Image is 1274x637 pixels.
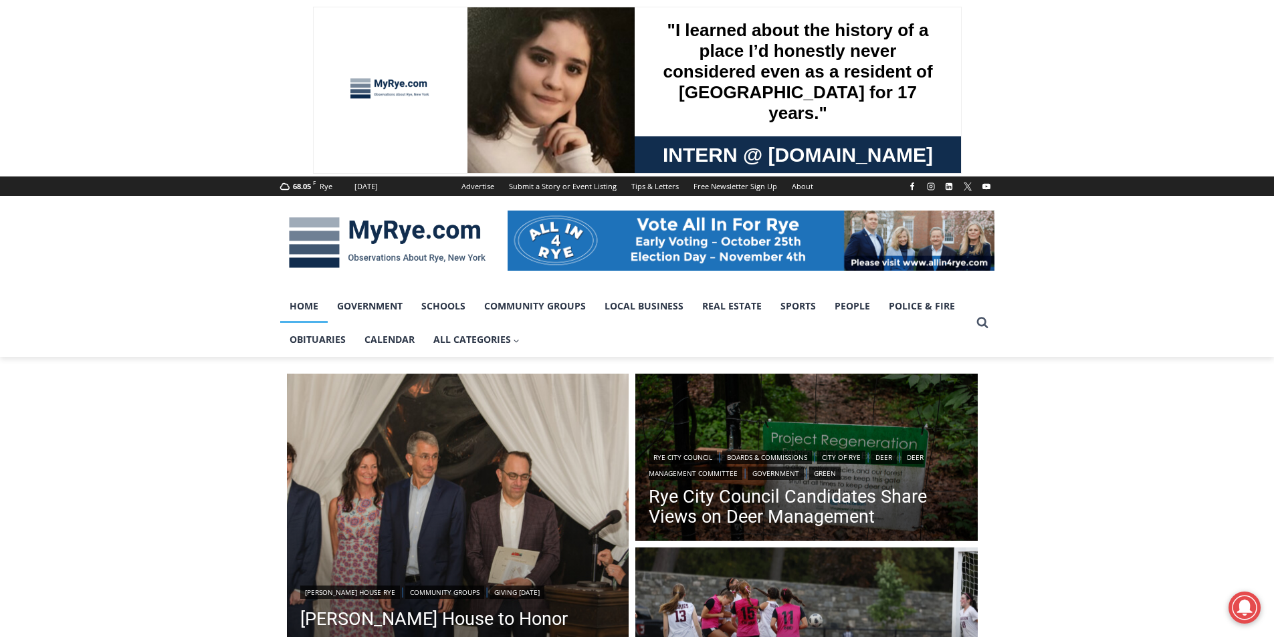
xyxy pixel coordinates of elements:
div: | | [300,583,616,599]
a: Rye City Council [649,451,717,464]
div: 6 [156,113,163,126]
a: Calendar [355,323,424,356]
div: "I learned about the history of a place I’d honestly never considered even as a resident of [GEOG... [338,1,632,130]
a: Advertise [454,176,502,196]
div: 4 [140,113,146,126]
a: Government [748,467,804,480]
a: People [825,289,879,323]
nav: Secondary Navigation [454,176,821,196]
a: Deer [871,451,897,464]
a: Read More Rye City Council Candidates Share Views on Deer Management [635,374,978,545]
a: Community Groups [475,289,595,323]
a: YouTube [978,178,994,195]
a: Police & Fire [879,289,964,323]
span: Intern @ [DOMAIN_NAME] [350,133,620,163]
a: Home [280,289,328,323]
div: | | | | | | [649,448,964,480]
a: Instagram [923,178,939,195]
a: Facebook [904,178,920,195]
img: (PHOTO: The Rye Nature Center maintains two fenced deer exclosure areas to keep deer out and allo... [635,374,978,545]
div: Live Music [140,39,179,110]
a: Linkedin [941,178,957,195]
a: Boards & Commissions [722,451,812,464]
a: X [960,178,976,195]
span: 68.05 [293,181,311,191]
div: [DATE] [354,180,378,193]
button: View Search Form [970,311,994,335]
a: Submit a Story or Event Listing [502,176,624,196]
div: Rye [320,180,332,193]
a: Real Estate [693,289,771,323]
a: [PERSON_NAME] House Rye [300,586,400,599]
img: MyRye.com [280,208,494,277]
a: Giving [DATE] [490,586,544,599]
h4: [PERSON_NAME] Read Sanctuary Fall Fest: [DATE] [11,134,178,165]
a: Government [328,289,412,323]
a: [PERSON_NAME] Read Sanctuary Fall Fest: [DATE] [1,133,200,166]
a: Tips & Letters [624,176,686,196]
a: City of Rye [817,451,865,464]
span: F [313,179,316,186]
a: Sports [771,289,825,323]
a: Intern @ [DOMAIN_NAME] [322,130,648,166]
img: All in for Rye [508,211,994,271]
button: Child menu of All Categories [424,323,530,356]
a: Local Business [595,289,693,323]
a: Rye City Council Candidates Share Views on Deer Management [649,487,964,527]
nav: Primary Navigation [280,289,970,357]
a: Free Newsletter Sign Up [686,176,784,196]
a: Green [809,467,841,480]
a: Schools [412,289,475,323]
a: Community Groups [405,586,484,599]
a: Obituaries [280,323,355,356]
div: / [150,113,153,126]
a: About [784,176,821,196]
